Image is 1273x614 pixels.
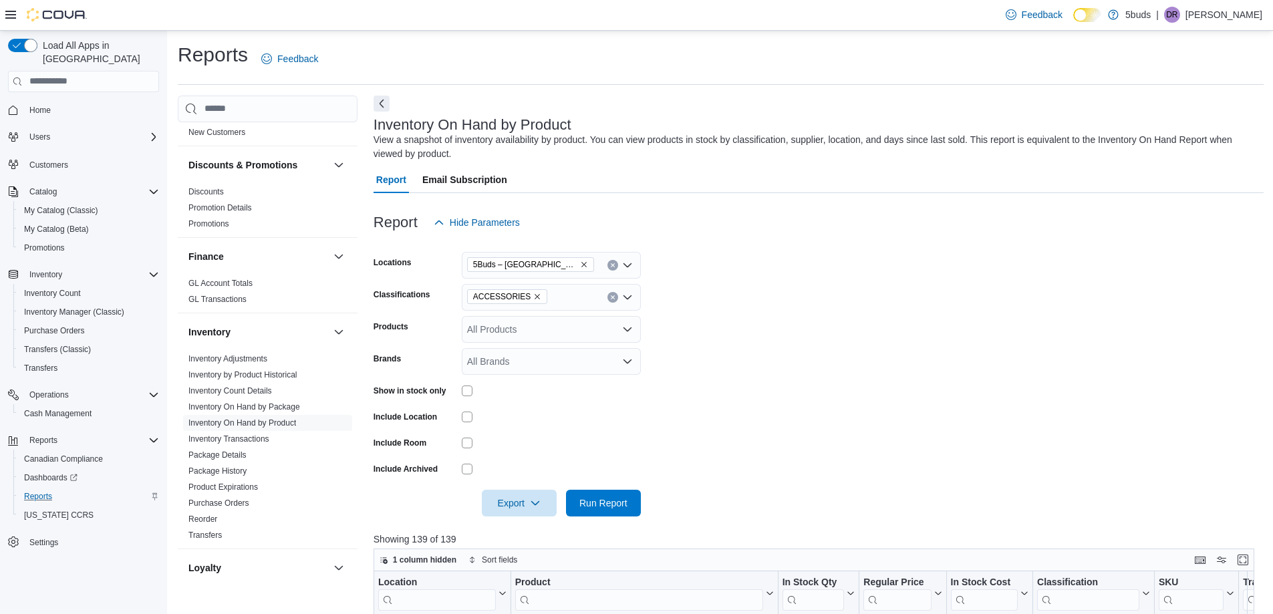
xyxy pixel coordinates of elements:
[19,221,94,237] a: My Catalog (Beta)
[188,218,229,229] span: Promotions
[24,344,91,355] span: Transfers (Classic)
[950,577,1017,611] div: In Stock Cost
[1022,8,1063,21] span: Feedback
[374,532,1264,546] p: Showing 139 of 139
[13,340,164,359] button: Transfers (Classic)
[24,205,98,216] span: My Catalog (Classic)
[24,491,52,502] span: Reports
[188,450,247,460] a: Package Details
[622,356,633,367] button: Open list of options
[188,482,258,492] a: Product Expirations
[374,386,446,396] label: Show in stock only
[331,324,347,340] button: Inventory
[178,275,358,313] div: Finance
[188,250,224,263] h3: Finance
[378,577,507,611] button: Location
[24,267,159,283] span: Inventory
[579,496,627,510] span: Run Report
[24,224,89,235] span: My Catalog (Beta)
[950,577,1028,611] button: In Stock Cost
[19,304,130,320] a: Inventory Manager (Classic)
[19,470,159,486] span: Dashboards
[374,438,426,448] label: Include Room
[13,239,164,257] button: Promotions
[13,404,164,423] button: Cash Management
[24,472,78,483] span: Dashboards
[782,577,855,611] button: In Stock Qty
[178,184,358,237] div: Discounts & Promotions
[277,52,318,65] span: Feedback
[188,354,267,363] a: Inventory Adjustments
[393,555,456,565] span: 1 column hidden
[188,369,297,380] span: Inventory by Product Historical
[188,353,267,364] span: Inventory Adjustments
[19,202,159,218] span: My Catalog (Classic)
[3,265,164,284] button: Inventory
[19,507,99,523] a: [US_STATE] CCRS
[24,432,63,448] button: Reports
[19,341,96,357] a: Transfers (Classic)
[622,260,633,271] button: Open list of options
[19,488,159,504] span: Reports
[515,577,762,611] div: Product
[188,294,247,305] span: GL Transactions
[19,360,63,376] a: Transfers
[24,157,74,173] a: Customers
[188,530,222,540] a: Transfers
[3,532,164,552] button: Settings
[24,267,67,283] button: Inventory
[188,325,231,339] h3: Inventory
[188,219,229,228] a: Promotions
[27,8,87,21] img: Cova
[374,117,571,133] h3: Inventory On Hand by Product
[37,39,159,65] span: Load All Apps in [GEOGRAPHIC_DATA]
[490,490,549,516] span: Export
[19,507,159,523] span: Washington CCRS
[19,406,159,422] span: Cash Management
[19,285,159,301] span: Inventory Count
[450,216,520,229] span: Hide Parameters
[374,321,408,332] label: Products
[29,186,57,197] span: Catalog
[463,552,523,568] button: Sort fields
[256,45,323,72] a: Feedback
[482,490,557,516] button: Export
[188,370,297,379] a: Inventory by Product Historical
[1166,7,1177,23] span: DR
[188,434,269,444] span: Inventory Transactions
[863,577,942,611] button: Regular Price
[188,186,224,197] span: Discounts
[19,202,104,218] a: My Catalog (Classic)
[863,577,931,589] div: Regular Price
[29,537,58,548] span: Settings
[24,534,63,551] a: Settings
[1159,577,1224,589] div: SKU
[188,128,245,137] a: New Customers
[188,278,253,289] span: GL Account Totals
[374,289,430,300] label: Classifications
[473,290,531,303] span: ACCESSORIES
[782,577,844,611] div: In Stock Qty
[3,154,164,174] button: Customers
[178,41,248,68] h1: Reports
[1037,577,1139,611] div: Classification
[19,221,159,237] span: My Catalog (Beta)
[515,577,762,589] div: Product
[188,530,222,541] span: Transfers
[19,451,159,467] span: Canadian Compliance
[188,498,249,508] span: Purchase Orders
[13,450,164,468] button: Canadian Compliance
[1159,577,1234,611] button: SKU
[374,257,412,268] label: Locations
[188,295,247,304] a: GL Transactions
[376,166,406,193] span: Report
[467,289,548,304] span: ACCESSORIES
[188,203,252,212] a: Promotion Details
[1037,577,1139,589] div: Classification
[188,466,247,476] a: Package History
[3,100,164,120] button: Home
[188,418,296,428] a: Inventory On Hand by Product
[3,128,164,146] button: Users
